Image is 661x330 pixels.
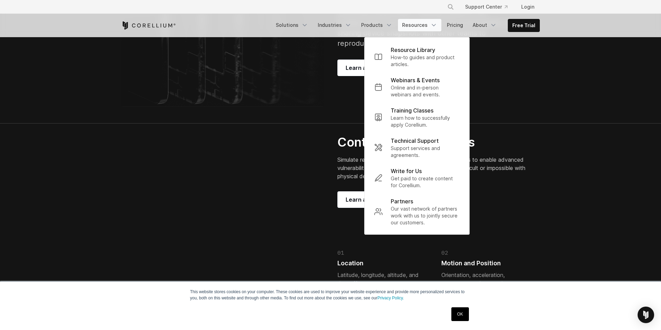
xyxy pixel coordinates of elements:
[443,19,467,31] a: Pricing
[391,46,435,54] p: Resource Library
[391,115,460,128] p: Learn how to successfully apply Corellium.
[391,205,460,226] p: Our vast network of partners work with us to jointly secure our customers.
[346,64,416,72] span: Learn about snapshots
[444,1,457,13] button: Search
[357,19,397,31] a: Products
[369,102,465,132] a: Training Classes Learn how to successfully apply Corellium.
[369,163,465,193] a: Write for Us Get paid to create content for Corellium.
[391,175,460,189] p: Get paid to create content for Corellium.
[272,19,540,32] div: Navigation Menu
[314,19,356,31] a: Industries
[337,135,530,150] h2: Control device sensors
[337,156,530,180] p: Simulate real-world environments and user scenarios to enable advanced vulnerability research and...
[391,84,460,98] p: Online and in-person webinars and events.
[391,145,460,159] p: Support services and agreements.
[337,271,426,287] p: Latitude, longitude, altitude, and time offset.
[391,167,422,175] p: Write for Us
[369,193,465,230] a: Partners Our vast network of partners work with us to jointly secure our customers.
[369,132,465,163] a: Technical Support Support services and agreements.
[391,76,440,84] p: Webinars & Events
[460,1,513,13] a: Support Center
[121,21,176,30] a: Corellium Home
[439,1,540,13] div: Navigation Menu
[451,307,469,321] a: OK
[190,289,471,301] p: This website stores cookies on your computer. These cookies are used to improve your website expe...
[369,72,465,102] a: Webinars & Events Online and in-person webinars and events.
[377,296,404,300] a: Privacy Policy.
[337,191,418,208] a: Learn about sensors
[337,249,426,256] div: 01
[272,19,312,31] a: Solutions
[516,1,540,13] a: Login
[441,271,530,287] p: Orientation, acceleration, gyroscope, and magnetic.
[508,19,539,32] a: Free Trial
[391,106,433,115] p: Training Classes
[391,54,460,68] p: How-to guides and product articles.
[391,137,439,145] p: Technical Support
[337,259,426,267] h4: Location
[391,197,413,205] p: Partners
[441,259,530,267] h4: Motion and Position
[469,19,501,31] a: About
[398,19,441,31] a: Resources
[369,42,465,72] a: Resource Library How-to guides and product articles.
[346,195,409,204] span: Learn about sensors
[337,60,424,76] a: Learn about snapshots
[121,214,224,265] video: Your browser does not support the video tag.
[441,249,530,256] div: 02
[638,307,654,323] div: Open Intercom Messenger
